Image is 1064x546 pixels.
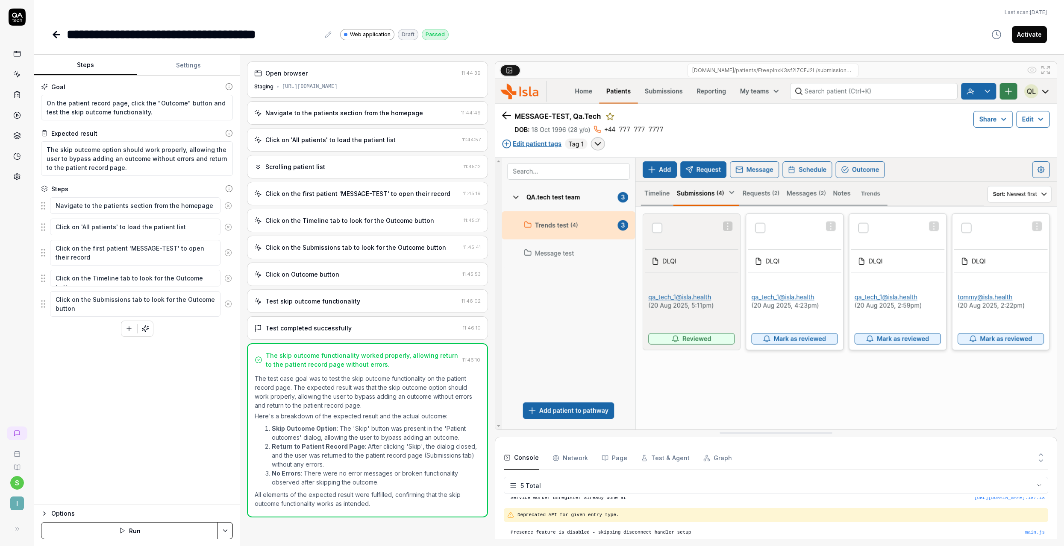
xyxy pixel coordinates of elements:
[511,529,1045,536] pre: Presence feature is disabled - skipping disconnect handler setup
[41,239,233,266] div: Suggestions
[3,444,30,457] a: Book a call with us
[974,494,1045,502] button: [URL][DOMAIN_NAME]:187:18
[265,69,308,78] div: Open browser
[3,490,30,512] button: I
[511,494,1045,502] pre: Service worker unregister already done at
[41,197,233,215] div: Suggestions
[272,425,337,432] strong: Skip Outcome Option
[641,446,690,470] button: Test & Agent
[41,522,218,539] button: Run
[462,357,480,363] time: 11:46:10
[602,446,627,470] button: Page
[10,496,24,510] span: I
[1012,26,1047,43] button: Activate
[137,55,240,76] button: Settings
[462,137,481,143] time: 11:44:57
[517,511,1045,519] pre: Deprecated API for given entry type.
[272,443,365,450] strong: Return to Patient Record Page
[265,297,360,306] div: Test skip outcome functionality
[255,374,480,410] p: The test case goal was to test the skip outcome functionality on the patient record page. The exp...
[272,424,480,442] li: : The 'Skip' button was present in the 'Patient outcomes' dialog, allowing the user to bypass add...
[3,457,30,471] a: Documentation
[265,108,423,117] div: Navigate to the patients section from the homepage
[265,243,446,252] div: Click on the Submissions tab to look for the Outcome button
[461,110,481,116] time: 11:44:49
[34,55,137,76] button: Steps
[462,271,481,277] time: 11:45:53
[553,446,588,470] button: Network
[703,446,732,470] button: Graph
[220,244,236,261] button: Remove step
[51,508,233,519] div: Options
[10,476,24,490] button: s
[265,324,352,333] div: Test completed successfully
[272,469,480,487] li: : There were no error messages or broken functionality observed after skipping the outcome.
[220,219,236,236] button: Remove step
[265,189,450,198] div: Click on the first patient 'MESSAGE-TEST' to open their record
[495,79,1057,429] img: Screenshot
[464,217,481,223] time: 11:45:31
[463,190,481,196] time: 11:45:19
[1005,9,1047,16] span: Last scan:
[461,298,481,304] time: 11:46:02
[220,197,236,214] button: Remove step
[1025,63,1039,77] button: Show all interative elements
[220,295,236,312] button: Remove step
[265,162,325,171] div: Scrolling patient list
[422,29,449,40] div: Passed
[463,244,481,250] time: 11:45:41
[7,426,27,440] a: New conversation
[504,446,539,470] button: Console
[254,83,273,91] div: Staging
[51,129,97,138] div: Expected result
[464,164,481,169] time: 11:45:12
[350,31,391,38] span: Web application
[41,291,233,317] div: Suggestions
[1030,9,1047,15] time: [DATE]
[265,216,434,225] div: Click on the Timeline tab to look for the Outcome button
[265,135,396,144] div: Click on 'All patients' to load the patient list
[265,270,339,279] div: Click on Outcome button
[272,442,480,469] li: : After clicking 'Skip', the dialog closed, and the user was returned to the patient record page ...
[220,270,236,287] button: Remove step
[51,184,68,193] div: Steps
[398,29,418,40] div: Draft
[255,490,480,508] p: All elements of the expected result were fulfilled, confirming that the skip outcome functionalit...
[272,470,301,477] strong: No Errors
[41,508,233,519] button: Options
[51,82,65,91] div: Goal
[461,70,481,76] time: 11:44:39
[986,26,1007,43] button: View version history
[266,351,459,369] div: The skip outcome functionality worked properly, allowing return to the patient record page withou...
[41,269,233,287] div: Suggestions
[340,29,394,40] a: Web application
[1005,9,1047,16] button: Last scan:[DATE]
[41,218,233,236] div: Suggestions
[1025,529,1045,536] button: main.js
[1039,63,1052,77] button: Open in full screen
[974,494,1045,502] div: [URL][DOMAIN_NAME] : 187 : 18
[255,412,480,420] p: Here's a breakdown of the expected result and the actual outcome:
[282,83,338,91] div: [URL][DOMAIN_NAME]
[463,325,481,331] time: 11:46:10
